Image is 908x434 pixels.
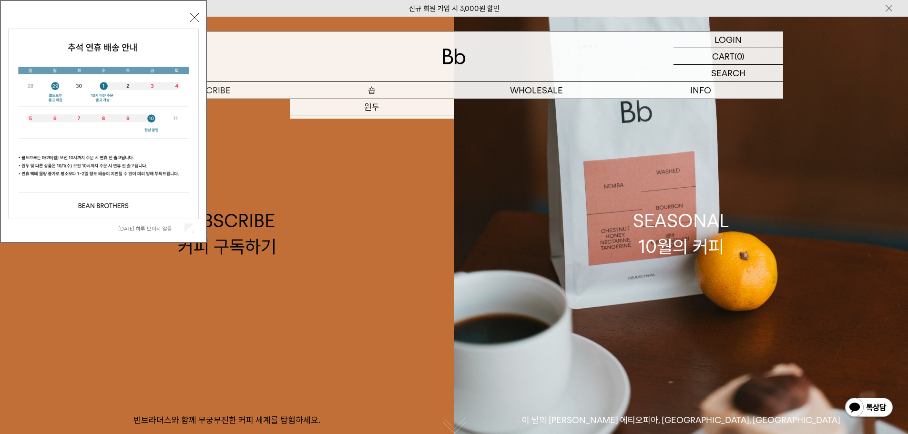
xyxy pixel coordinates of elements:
[443,49,466,64] img: 로고
[409,4,500,13] a: 신규 회원 가입 시 3,000원 할인
[619,82,783,99] p: INFO
[673,48,783,65] a: CART (0)
[712,48,735,64] p: CART
[118,225,183,232] label: [DATE] 하루 보이지 않음
[178,208,276,259] div: SUBSCRIBE 커피 구독하기
[290,99,454,115] a: 원두
[290,115,454,131] a: 드립백/콜드브루/캡슐
[714,31,742,48] p: LOGIN
[735,48,745,64] p: (0)
[711,65,745,81] p: SEARCH
[190,13,199,22] button: 닫기
[633,208,729,259] div: SEASONAL 10월의 커피
[844,397,894,420] img: 카카오톡 채널 1:1 채팅 버튼
[290,82,454,99] a: 숍
[673,31,783,48] a: LOGIN
[9,29,198,219] img: 5e4d662c6b1424087153c0055ceb1a13_140731.jpg
[454,82,619,99] p: WHOLESALE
